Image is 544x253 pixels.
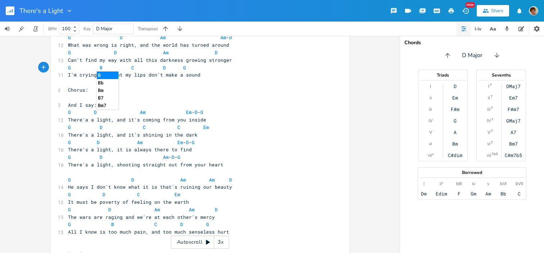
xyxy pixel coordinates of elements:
[68,109,203,115] span: - -
[68,161,223,168] span: There's a light, shooting straight out from your heart
[103,191,105,198] span: D
[471,191,476,197] div: Gm
[83,27,91,31] div: Key
[137,139,143,146] span: Am
[97,102,118,109] li: Bm7
[68,116,206,123] span: There'a a light, and it's coming from you inside
[180,176,186,183] span: Am
[68,154,180,160] span: - -
[487,118,491,124] div: IV
[68,57,232,63] span: Can't find my way with all this darkness growing stronger
[68,102,97,108] span: And I say:
[440,181,443,187] div: ii°
[229,176,232,183] span: D
[509,141,518,147] div: Bm7
[97,87,118,94] li: Bm
[418,170,526,175] div: Borrowed
[163,64,166,71] span: D
[491,128,493,134] sup: 7
[154,206,160,213] span: Am
[177,139,183,146] span: Em
[68,109,71,115] span: G
[506,118,521,124] div: GMaj7
[429,141,432,147] div: vi
[100,154,103,160] span: D
[97,94,118,102] li: B7
[429,129,432,135] div: V
[19,8,63,14] span: There's a Light
[418,73,467,77] div: Triads
[154,221,157,227] span: C
[452,141,458,147] div: Bm
[472,181,475,187] div: iv
[68,34,232,41] span: -
[429,106,432,112] div: iii
[143,124,146,130] span: C
[500,181,507,187] div: bVI
[108,206,111,213] span: D
[97,79,118,87] li: Bb
[518,191,521,197] div: C
[516,181,523,187] div: bVII
[97,139,100,146] span: D
[163,49,169,56] span: Am
[508,106,519,112] div: F#m7
[491,140,493,146] sup: 7
[491,151,498,157] sup: 7b5
[100,124,103,130] span: D
[485,191,491,197] div: Am
[206,221,209,227] span: G
[491,117,493,123] sup: 7
[68,221,71,227] span: G
[180,221,183,227] span: D
[423,181,425,187] div: i
[529,6,538,15] img: scohenmusic
[487,141,490,147] div: vi
[200,109,203,115] span: G
[458,191,461,197] div: F
[488,83,489,89] div: I
[462,51,482,60] span: D Major
[221,34,226,41] span: Am
[490,94,493,100] sup: 7
[100,64,103,71] span: B
[491,105,493,111] sup: 7
[131,64,134,71] span: C
[138,27,158,31] div: Transpose
[68,72,200,78] span: I'm crying out, but my lips don't make a sound
[48,27,56,31] div: BPM
[487,181,489,187] div: v
[68,184,232,190] span: He says I don't know what it is that's ruining our beauty
[430,95,432,101] div: ii
[509,95,518,101] div: Em7
[96,26,113,32] span: D Major
[214,236,227,249] div: 3x
[68,146,192,153] span: There's a light, it is always there to find
[68,42,229,48] span: What was wrong is right, and the world has turned around
[171,236,229,249] div: Autoscroll
[68,206,71,213] span: G
[487,106,490,112] div: iii
[174,191,180,198] span: Em
[186,109,192,115] span: Em
[68,139,71,146] span: G
[68,154,71,160] span: G
[500,191,506,197] div: Bb
[68,229,229,235] span: All I know is too much pain, and too much senseless hurt
[97,72,118,79] li: B
[490,82,492,88] sup: 7
[209,176,215,183] span: Am
[68,124,71,130] span: G
[68,34,71,41] span: G
[458,4,473,17] button: New
[163,154,169,160] span: Am
[131,176,134,183] span: D
[68,214,215,220] span: The wars are raging and we're at each other's mercy
[68,132,198,138] span: There's a light, and it's shining in the dark
[195,109,198,115] span: D
[429,118,432,124] div: IV
[177,154,180,160] span: G
[189,206,195,213] span: Am
[511,129,516,135] div: A7
[487,152,491,158] div: vii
